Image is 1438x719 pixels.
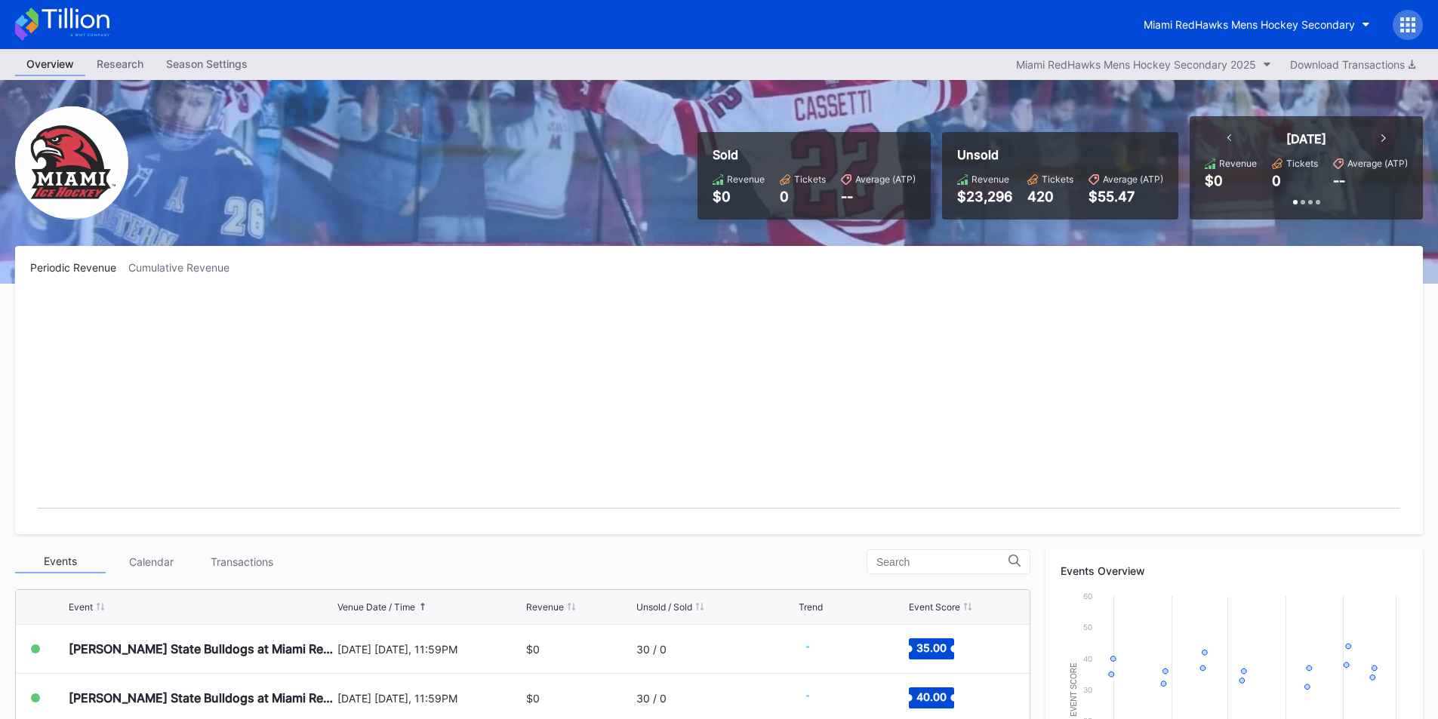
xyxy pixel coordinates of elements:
img: Miami_RedHawks_Mens_Hockey_Secondary.png [15,106,128,220]
div: [DATE] [DATE], 11:59PM [337,692,523,705]
div: $0 [526,692,540,705]
div: Season Settings [155,53,259,75]
div: Research [85,53,155,75]
div: Tickets [1286,158,1318,169]
div: Venue Date / Time [337,601,415,613]
div: $0 [1205,173,1223,189]
div: $0 [526,643,540,656]
svg: Chart title [799,679,844,717]
button: Miami RedHawks Mens Hockey Secondary [1132,11,1381,38]
div: Cumulative Revenue [128,261,242,274]
div: 30 / 0 [636,692,667,705]
div: [DATE] [1286,131,1326,146]
div: 0 [1272,173,1281,189]
text: 40.00 [916,690,947,703]
div: Sold [713,147,916,162]
div: Transactions [196,550,287,573]
div: $55.47 [1089,189,1163,204]
div: Unsold / Sold [636,601,692,613]
div: Unsold [957,147,1163,162]
div: Event Score [909,601,960,613]
div: Events [15,550,106,573]
text: 60 [1083,591,1092,601]
input: Search [876,556,1008,568]
div: Events Overview [1061,564,1408,577]
div: Download Transactions [1290,58,1415,71]
div: 420 [1027,189,1073,204]
div: Revenue [526,601,564,613]
div: $0 [713,189,765,204]
button: Download Transactions [1282,54,1423,75]
div: [PERSON_NAME] State Bulldogs at Miami Redhawks Mens Hockey [69,641,334,656]
text: 50 [1083,622,1092,631]
div: [PERSON_NAME] State Bulldogs at Miami Redhawks Mens Hockey [69,690,334,705]
div: Miami RedHawks Mens Hockey Secondary 2025 [1016,58,1256,71]
div: -- [1333,173,1345,189]
a: Season Settings [155,53,259,76]
div: Revenue [971,174,1009,185]
div: Tickets [794,174,826,185]
div: Revenue [727,174,765,185]
div: [DATE] [DATE], 11:59PM [337,643,523,656]
div: 0 [780,189,826,204]
div: Trend [799,601,823,613]
div: $23,296 [957,189,1012,204]
div: Average (ATP) [855,174,916,185]
div: Average (ATP) [1347,158,1408,169]
a: Overview [15,53,85,76]
text: 35.00 [916,641,947,654]
button: Miami RedHawks Mens Hockey Secondary 2025 [1008,54,1279,75]
a: Research [85,53,155,76]
svg: Chart title [30,293,1408,519]
div: -- [841,189,916,204]
svg: Chart title [799,630,844,668]
div: Miami RedHawks Mens Hockey Secondary [1144,18,1355,31]
div: Periodic Revenue [30,261,128,274]
div: Revenue [1219,158,1257,169]
text: 30 [1083,685,1092,694]
div: Tickets [1042,174,1073,185]
div: Calendar [106,550,196,573]
text: Event Score [1070,662,1078,717]
div: Event [69,601,93,613]
text: 40 [1083,654,1092,663]
div: Average (ATP) [1103,174,1163,185]
div: 30 / 0 [636,643,667,656]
